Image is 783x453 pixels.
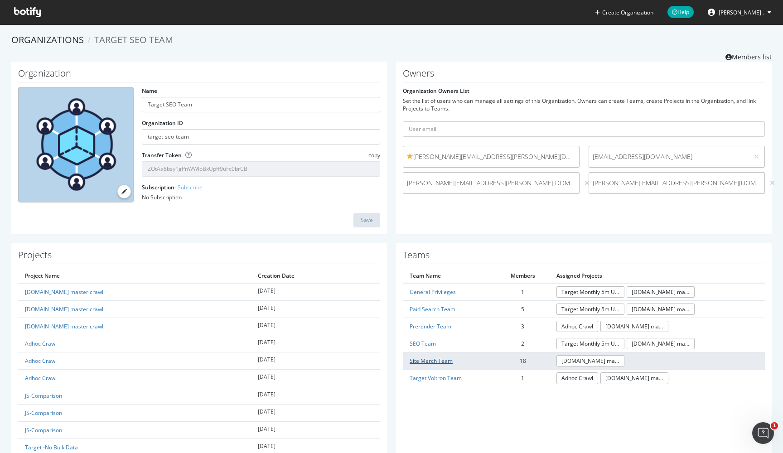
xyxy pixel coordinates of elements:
[556,304,624,315] a: Target Monthly 5m URL JS Crawl
[496,318,550,335] td: 3
[25,305,103,313] a: [DOMAIN_NAME] master crawl
[142,97,380,112] input: name
[496,352,550,370] td: 18
[18,68,380,82] h1: Organization
[593,152,745,161] span: [EMAIL_ADDRESS][DOMAIN_NAME]
[251,335,380,352] td: [DATE]
[251,283,380,301] td: [DATE]
[18,269,251,283] th: Project Name
[25,288,103,296] a: [DOMAIN_NAME] master crawl
[11,34,772,47] ol: breadcrumbs
[251,352,380,370] td: [DATE]
[725,50,772,62] a: Members list
[11,34,84,46] a: Organizations
[410,357,453,365] a: Site Merch Team
[361,216,373,224] div: Save
[719,9,764,16] span: Balajee .
[410,323,451,330] a: Prerender Team
[25,357,57,365] a: Adhoc Crawl
[667,6,694,18] span: Help
[752,422,774,444] iframe: Intercom live chat
[94,34,173,46] span: Target SEO Team
[403,250,765,264] h1: Teams
[25,409,62,417] a: JS-Comparison
[18,250,380,264] h1: Projects
[496,300,550,318] td: 5
[403,121,765,137] input: User email
[556,321,598,332] a: Adhoc Crawl
[593,178,761,188] span: [PERSON_NAME][EMAIL_ADDRESS][PERSON_NAME][DOMAIN_NAME]
[600,321,668,332] a: [DOMAIN_NAME] master crawl
[556,286,624,298] a: Target Monthly 5m URL JS Crawl
[403,269,496,283] th: Team Name
[403,68,765,82] h1: Owners
[142,183,203,191] label: Subscription
[410,340,436,347] a: SEO Team
[550,269,765,283] th: Assigned Projects
[251,387,380,404] td: [DATE]
[496,335,550,352] td: 2
[496,269,550,283] th: Members
[410,305,455,313] a: Paid Search Team
[403,87,469,95] label: Organization Owners List
[368,151,380,159] span: copy
[25,392,62,400] a: JS-Comparison
[142,129,380,145] input: Organization ID
[627,286,695,298] a: [DOMAIN_NAME] master crawl
[25,323,103,330] a: [DOMAIN_NAME] master crawl
[142,119,183,127] label: Organization ID
[25,374,57,382] a: Adhoc Crawl
[410,374,462,382] a: Target Voltron Team
[556,355,624,366] a: [DOMAIN_NAME] master crawl
[251,318,380,335] td: [DATE]
[251,421,380,439] td: [DATE]
[627,338,695,349] a: [DOMAIN_NAME] master crawl
[174,183,203,191] a: - Subscribe
[353,213,380,227] button: Save
[142,87,157,95] label: Name
[251,404,380,421] td: [DATE]
[496,283,550,301] td: 1
[594,8,654,17] button: Create Organization
[251,300,380,318] td: [DATE]
[251,269,380,283] th: Creation Date
[251,370,380,387] td: [DATE]
[407,152,575,161] span: [PERSON_NAME][EMAIL_ADDRESS][PERSON_NAME][DOMAIN_NAME]
[701,5,778,19] button: [PERSON_NAME] .
[142,151,182,159] label: Transfer Token
[556,338,624,349] a: Target Monthly 5m URL JS Crawl
[407,178,575,188] span: [PERSON_NAME][EMAIL_ADDRESS][PERSON_NAME][DOMAIN_NAME]
[403,97,765,112] div: Set the list of users who can manage all settings of this Organization. Owners can create Teams, ...
[627,304,695,315] a: [DOMAIN_NAME] master crawl
[25,426,62,434] a: JS-Comparison
[25,340,57,347] a: Adhoc Crawl
[410,288,456,296] a: General Privileges
[600,372,668,384] a: [DOMAIN_NAME] master crawl
[496,370,550,387] td: 1
[142,193,380,201] div: No Subscription
[556,372,598,384] a: Adhoc Crawl
[771,422,778,429] span: 1
[25,443,78,451] a: Target -No Bulk Data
